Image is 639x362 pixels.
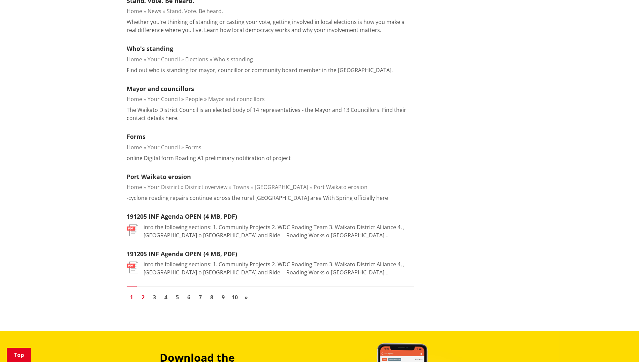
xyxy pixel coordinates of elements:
[127,183,142,191] a: Home
[185,183,227,191] a: District overview
[608,334,632,358] iframe: Messenger Launcher
[195,292,205,302] a: Go to page 7
[314,183,368,191] a: Port Waikato erosion
[7,348,31,362] a: Top
[172,292,183,302] a: Go to page 5
[245,294,248,301] span: »
[185,56,208,63] a: Elections
[127,144,142,151] a: Home
[214,56,253,63] a: Who's standing
[184,292,194,302] a: Go to page 6
[127,194,388,202] p: -cyclone roading repairs continue across the rural [GEOGRAPHIC_DATA] area With Spring officially ...
[230,292,240,302] a: Go to page 10
[143,260,414,276] p: into the following sections: 1. Community Projects 2. WDC Roading Team 3. Waikato District Allian...
[127,7,142,15] a: Home
[127,292,137,302] a: Page 1
[185,95,203,103] a: People
[241,292,251,302] a: Go to next page
[127,95,142,103] a: Home
[127,132,146,141] a: Forms
[127,286,414,304] nav: Pagination
[127,224,138,236] img: document-pdf.svg
[167,7,223,15] a: Stand. Vote. Be heard.
[148,183,180,191] a: Your District
[148,56,180,63] a: Your Council
[127,66,393,74] p: Find out who is standing for mayor, councillor or community board member in the [GEOGRAPHIC_DATA].
[127,106,414,122] p: The Waikato District Council is an elected body of 14 representatives - the Mayor and 13 Councill...
[207,292,217,302] a: Go to page 8
[233,183,249,191] a: Towns
[148,95,180,103] a: Your Council
[218,292,228,302] a: Go to page 9
[143,223,414,239] p: into the following sections: 1. Community Projects 2. WDC Roading Team 3. Waikato District Allian...
[127,173,191,181] a: Port Waikato erosion
[150,292,160,302] a: Go to page 3
[127,18,414,34] p: Whether you’re thinking of standing or casting your vote, getting involved in local elections is ...
[161,292,171,302] a: Go to page 4
[148,7,161,15] a: News
[127,56,142,63] a: Home
[127,154,291,162] p: online Digital form Roading A1 preliminary notification of project
[148,144,180,151] a: Your Council
[127,250,237,258] a: 191205 INF Agenda OPEN (4 MB, PDF)
[127,262,138,273] img: document-pdf.svg
[255,183,308,191] a: [GEOGRAPHIC_DATA]
[208,95,265,103] a: Mayor and councillors
[127,85,194,93] a: Mayor and councillors
[127,44,173,53] a: Who's standing
[138,292,148,302] a: Go to page 2
[127,212,237,220] a: 191205 INF Agenda OPEN (4 MB, PDF)
[185,144,201,151] a: Forms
